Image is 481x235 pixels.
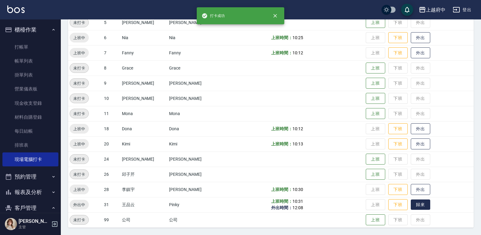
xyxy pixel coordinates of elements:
td: Kimi [168,136,223,152]
a: 材料自購登錄 [2,110,58,124]
td: [PERSON_NAME] [120,15,168,30]
span: 12:08 [292,205,303,210]
span: 10:25 [292,35,303,40]
td: [PERSON_NAME] [120,91,168,106]
td: 9 [102,76,120,91]
button: 上班 [366,169,385,180]
td: Grace [168,60,223,76]
button: 下班 [388,199,408,210]
span: 未打卡 [70,217,88,223]
td: [PERSON_NAME] [168,167,223,182]
span: 未打卡 [70,171,88,178]
span: 上班中 [70,126,89,132]
button: 上班 [366,214,385,226]
td: 10 [102,91,120,106]
button: 櫃檯作業 [2,22,58,38]
td: 公司 [120,212,168,227]
button: 外出 [411,123,430,135]
td: Nia [120,30,168,45]
td: Fanny [168,45,223,60]
td: [PERSON_NAME] [168,15,223,30]
button: 客戶管理 [2,200,58,216]
td: 邱子芹 [120,167,168,182]
span: 10:13 [292,141,303,146]
a: 現金收支登錄 [2,96,58,110]
a: 現場電腦打卡 [2,152,58,166]
span: 上班中 [70,186,89,193]
b: 外出時間： [271,205,292,210]
td: Fanny [120,45,168,60]
td: 11 [102,106,120,121]
span: 上班中 [70,141,89,147]
a: 排班表 [2,138,58,152]
b: 上班時間： [271,199,292,204]
td: 5 [102,15,120,30]
button: 下班 [388,32,408,43]
td: [PERSON_NAME] [120,76,168,91]
button: 下班 [388,47,408,59]
a: 打帳單 [2,40,58,54]
span: 上班中 [70,50,89,56]
td: [PERSON_NAME] [168,91,223,106]
td: Kimi [120,136,168,152]
td: [PERSON_NAME] [168,182,223,197]
span: 未打卡 [70,156,88,162]
button: 歸來 [411,199,430,210]
a: 每日結帳 [2,124,58,138]
span: 未打卡 [70,65,88,71]
td: 31 [102,197,120,212]
p: 主管 [19,224,50,230]
span: 10:12 [292,126,303,131]
span: 外出中 [70,202,89,208]
td: 20 [102,136,120,152]
td: Mona [120,106,168,121]
td: 18 [102,121,120,136]
td: 李鎮宇 [120,182,168,197]
b: 上班時間： [271,141,292,146]
button: 外出 [411,32,430,43]
img: Logo [7,5,25,13]
td: 公司 [168,212,223,227]
button: 上班 [366,63,385,74]
b: 上班時間： [271,187,292,192]
td: [PERSON_NAME] [168,76,223,91]
button: close [268,9,282,22]
td: 28 [102,182,120,197]
td: 7 [102,45,120,60]
b: 上班時間： [271,126,292,131]
span: 上班中 [70,35,89,41]
button: 上班 [366,154,385,165]
span: 未打卡 [70,19,88,26]
button: 下班 [388,123,408,135]
td: Grace [120,60,168,76]
button: 下班 [388,138,408,150]
button: 外出 [411,138,430,150]
button: 登出 [450,4,474,15]
a: 掛單列表 [2,68,58,82]
td: Dona [120,121,168,136]
td: Nia [168,30,223,45]
a: 營業儀表板 [2,82,58,96]
span: 10:12 [292,50,303,55]
span: 10:31 [292,199,303,204]
button: 上班 [366,108,385,119]
button: 外出 [411,47,430,59]
button: 上越府中 [416,4,448,16]
div: 上越府中 [426,6,445,14]
button: 下班 [388,184,408,195]
td: 王品云 [120,197,168,212]
td: Pinky [168,197,223,212]
button: 外出 [411,184,430,195]
button: 報表及分析 [2,184,58,200]
td: 99 [102,212,120,227]
span: 打卡成功 [202,13,225,19]
b: 上班時間： [271,50,292,55]
td: [PERSON_NAME] [120,152,168,167]
span: 未打卡 [70,80,88,87]
button: 預約管理 [2,169,58,185]
td: 8 [102,60,120,76]
span: 10:30 [292,187,303,192]
td: [PERSON_NAME] [168,152,223,167]
h5: [PERSON_NAME] [19,218,50,224]
span: 未打卡 [70,111,88,117]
